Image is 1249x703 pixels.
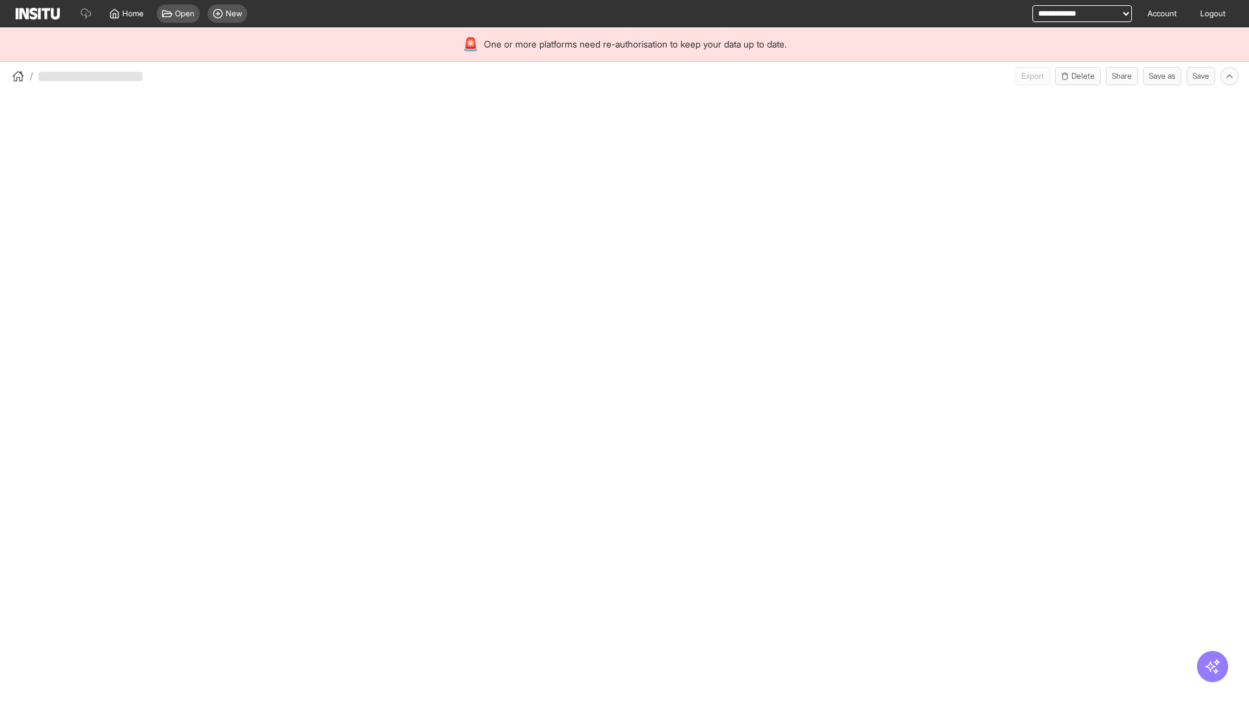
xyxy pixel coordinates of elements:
[30,70,33,83] span: /
[1187,67,1215,85] button: Save
[175,8,195,19] span: Open
[1055,67,1101,85] button: Delete
[122,8,144,19] span: Home
[226,8,242,19] span: New
[1143,67,1181,85] button: Save as
[1015,67,1050,85] button: Export
[463,35,479,53] div: 🚨
[484,38,786,51] span: One or more platforms need re-authorisation to keep your data up to date.
[1106,67,1138,85] button: Share
[10,68,33,84] button: /
[1015,67,1050,85] span: Can currently only export from Insights reports.
[16,8,60,20] img: Logo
